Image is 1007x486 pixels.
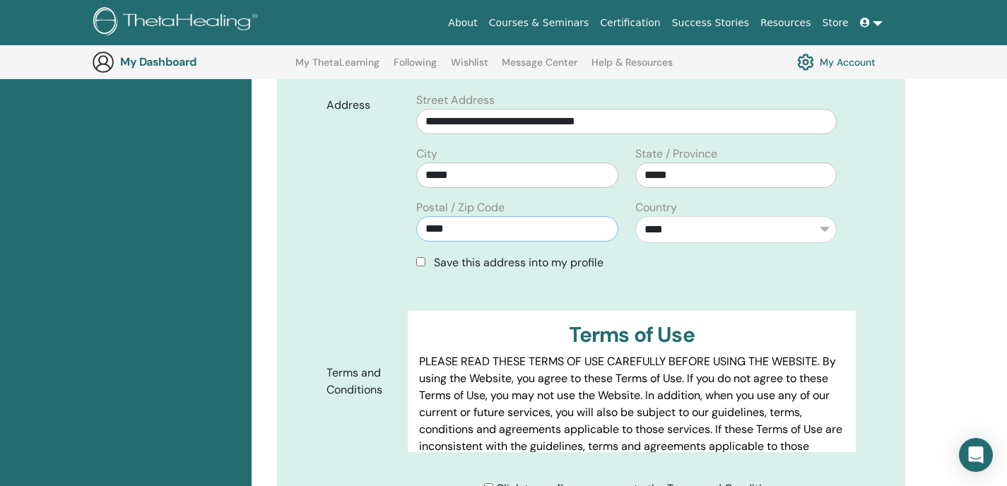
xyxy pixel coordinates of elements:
[316,360,408,403] label: Terms and Conditions
[416,146,437,162] label: City
[316,92,408,119] label: Address
[483,10,595,36] a: Courses & Seminars
[666,10,755,36] a: Success Stories
[295,57,379,79] a: My ThetaLearning
[120,55,261,69] h3: My Dashboard
[451,57,488,79] a: Wishlist
[92,51,114,73] img: generic-user-icon.jpg
[591,57,673,79] a: Help & Resources
[419,322,844,348] h3: Terms of Use
[817,10,854,36] a: Store
[755,10,817,36] a: Resources
[442,10,483,36] a: About
[394,57,437,79] a: Following
[93,7,262,39] img: logo.png
[797,50,876,74] a: My Account
[635,146,717,162] label: State / Province
[635,199,677,216] label: Country
[416,92,495,109] label: Street Address
[502,57,577,79] a: Message Center
[416,199,505,216] label: Postal / Zip Code
[959,438,993,472] div: Open Intercom Messenger
[797,50,814,74] img: cog.svg
[594,10,666,36] a: Certification
[419,353,844,472] p: PLEASE READ THESE TERMS OF USE CAREFULLY BEFORE USING THE WEBSITE. By using the Website, you agre...
[434,255,603,270] span: Save this address into my profile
